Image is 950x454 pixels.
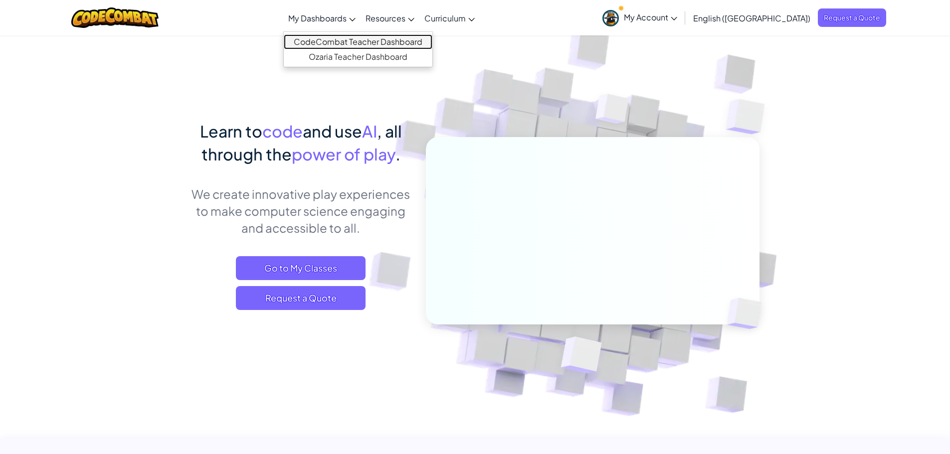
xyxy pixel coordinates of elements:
a: My Account [597,2,682,33]
a: English ([GEOGRAPHIC_DATA]) [688,4,815,31]
a: Request a Quote [236,286,366,310]
span: Resources [366,13,405,23]
span: Learn to [200,121,262,141]
span: and use [303,121,362,141]
img: CodeCombat logo [71,7,159,28]
a: Resources [361,4,419,31]
span: . [395,144,400,164]
a: My Dashboards [283,4,361,31]
span: My Account [624,12,677,22]
span: power of play [292,144,395,164]
img: Overlap cubes [706,75,792,159]
a: Curriculum [419,4,480,31]
a: Ozaria Teacher Dashboard [284,49,432,64]
img: avatar [602,10,619,26]
span: code [262,121,303,141]
img: Overlap cubes [576,74,648,149]
span: English ([GEOGRAPHIC_DATA]) [693,13,810,23]
a: CodeCombat Teacher Dashboard [284,34,432,49]
span: My Dashboards [288,13,347,23]
p: We create innovative play experiences to make computer science engaging and accessible to all. [191,185,411,236]
img: Overlap cubes [710,277,785,350]
img: Overlap cubes [536,315,625,398]
a: Go to My Classes [236,256,366,280]
a: Request a Quote [818,8,886,27]
span: AI [362,121,377,141]
span: Curriculum [424,13,466,23]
